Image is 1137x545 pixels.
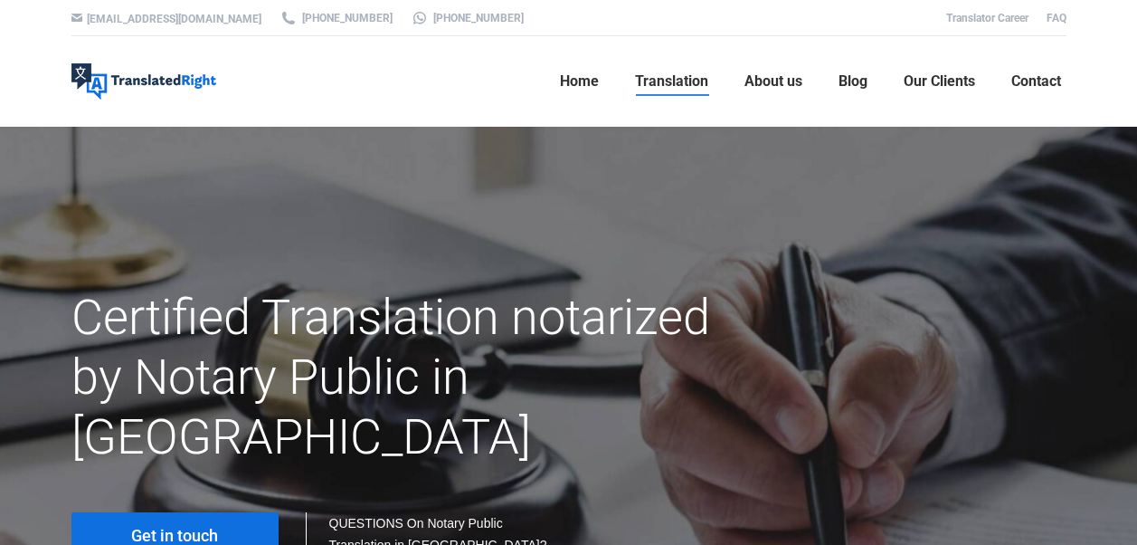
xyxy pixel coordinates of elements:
[744,72,802,91] span: About us
[560,72,599,91] span: Home
[833,53,873,110] a: Blog
[411,10,524,26] a: [PHONE_NUMBER]
[739,53,808,110] a: About us
[1047,12,1066,24] a: FAQ
[280,10,393,26] a: [PHONE_NUMBER]
[898,53,981,110] a: Our Clients
[71,63,216,100] img: Translated Right
[630,53,714,110] a: Translation
[71,288,725,467] h1: Certified Translation notarized by Notary Public in [GEOGRAPHIC_DATA]
[635,72,708,91] span: Translation
[946,12,1028,24] a: Translator Career
[1006,53,1066,110] a: Contact
[554,53,604,110] a: Home
[839,72,867,91] span: Blog
[904,72,975,91] span: Our Clients
[131,527,218,545] span: Get in touch
[87,13,261,25] a: [EMAIL_ADDRESS][DOMAIN_NAME]
[1011,72,1061,91] span: Contact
